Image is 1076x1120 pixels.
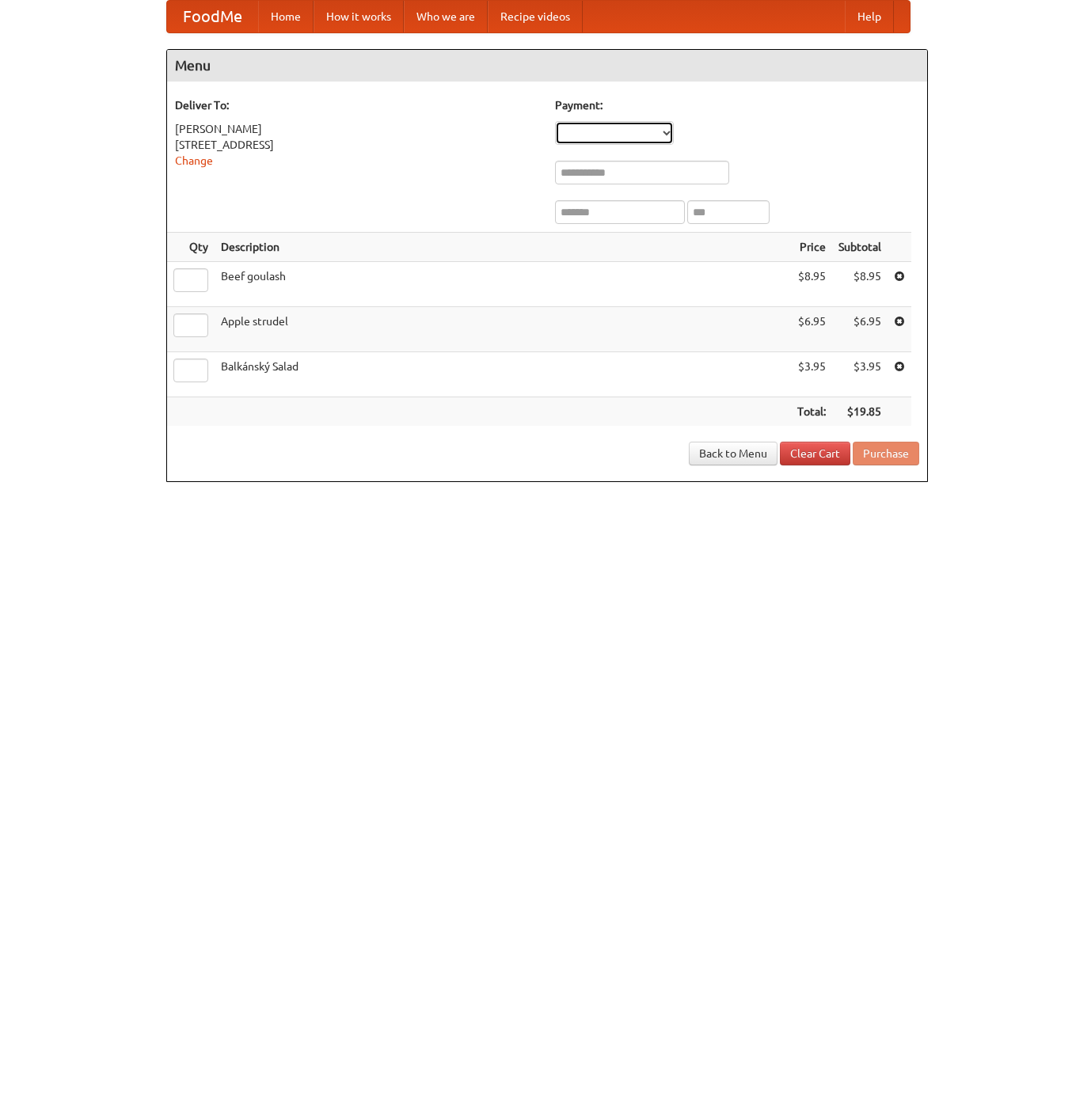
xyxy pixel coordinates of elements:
td: $6.95 [832,307,888,352]
td: $3.95 [832,352,888,397]
td: Balkánský Salad [215,352,791,397]
a: Change [175,154,213,167]
th: Description [215,233,791,262]
h5: Deliver To: [175,97,539,113]
th: Price [791,233,832,262]
td: $8.95 [791,262,832,307]
div: [PERSON_NAME] [175,121,539,137]
th: Total: [791,397,832,427]
div: [STREET_ADDRESS] [175,137,539,153]
th: Qty [167,233,215,262]
button: Purchase [853,442,919,465]
a: Recipe videos [488,1,583,32]
a: Help [845,1,894,32]
h5: Payment: [555,97,919,113]
th: $19.85 [832,397,888,427]
h4: Menu [167,50,927,82]
a: FoodMe [167,1,258,32]
a: Home [258,1,314,32]
a: Who we are [404,1,488,32]
td: Apple strudel [215,307,791,352]
td: Beef goulash [215,262,791,307]
td: $6.95 [791,307,832,352]
a: How it works [314,1,404,32]
a: Clear Cart [780,442,850,465]
td: $8.95 [832,262,888,307]
a: Back to Menu [689,442,778,465]
th: Subtotal [832,233,888,262]
td: $3.95 [791,352,832,397]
